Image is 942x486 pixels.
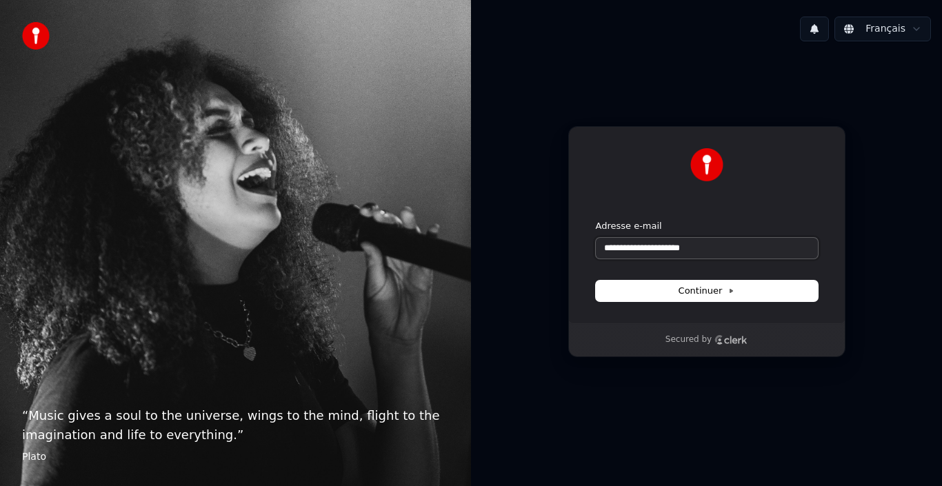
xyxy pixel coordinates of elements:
[690,148,723,181] img: Youka
[22,406,449,445] p: “ Music gives a soul to the universe, wings to the mind, flight to the imagination and life to ev...
[665,334,712,345] p: Secured by
[714,335,748,345] a: Clerk logo
[596,220,662,232] label: Adresse e-mail
[679,285,735,297] span: Continuer
[22,450,449,464] footer: Plato
[22,22,50,50] img: youka
[596,281,818,301] button: Continuer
